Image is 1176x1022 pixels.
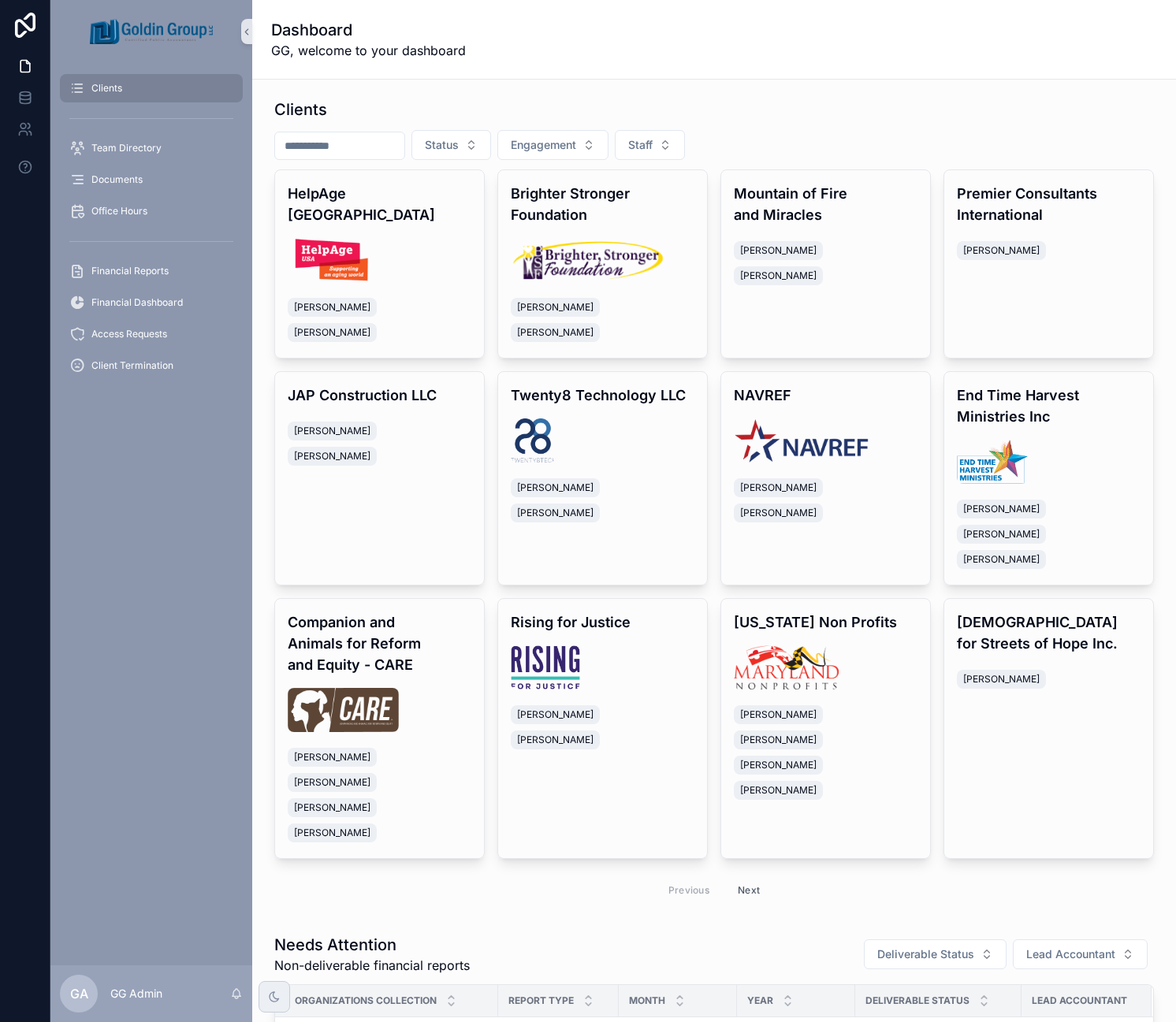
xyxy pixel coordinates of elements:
h4: Mountain of Fire and Miracles [734,183,917,225]
span: Lead Accountant [1026,946,1115,962]
span: [PERSON_NAME] [517,507,594,519]
img: logo.png [288,238,378,282]
span: [PERSON_NAME] [740,708,817,721]
p: GG Admin [110,986,162,1002]
img: logo.png [734,418,869,463]
a: Financial Dashboard [60,288,243,317]
span: Deliverable Status [877,946,974,962]
span: Month [629,994,665,1007]
img: logo.png [734,645,839,689]
span: [PERSON_NAME] [294,425,370,437]
h4: JAP Construction LLC [288,385,471,406]
span: [PERSON_NAME] [963,528,1040,541]
span: [PERSON_NAME] [963,503,1040,515]
span: GG, welcome to your dashboard [271,41,466,60]
h4: [DEMOGRAPHIC_DATA] for Streets of Hope Inc. [957,611,1141,654]
a: Twenty8 Technology LLClogo.png[PERSON_NAME][PERSON_NAME] [497,371,708,585]
span: Financial Dashboard [91,296,183,309]
a: Premier Consultants International[PERSON_NAME] [943,169,1154,359]
button: Select Button [864,939,1007,969]
span: Non-deliverable financial reports [274,956,470,975]
button: Select Button [411,130,491,160]
span: GA [70,984,88,1003]
a: Financial Reports [60,257,243,285]
button: Select Button [497,130,608,160]
span: Report Type [508,994,574,1007]
span: Client Termination [91,359,173,372]
a: Rising for Justicelogo.webp[PERSON_NAME][PERSON_NAME] [497,598,708,859]
span: [PERSON_NAME] [517,734,594,746]
a: HelpAge [GEOGRAPHIC_DATA]logo.png[PERSON_NAME][PERSON_NAME] [274,169,485,359]
a: Clients [60,74,243,102]
button: Select Button [1013,939,1148,969]
h1: Dashboard [271,19,466,41]
span: [PERSON_NAME] [294,450,370,463]
span: [PERSON_NAME] [517,708,594,721]
img: App logo [90,19,213,44]
span: [PERSON_NAME] [740,734,817,746]
a: Office Hours [60,197,243,225]
a: Access Requests [60,320,243,348]
span: [PERSON_NAME] [740,269,817,282]
a: JAP Construction LLC[PERSON_NAME][PERSON_NAME] [274,371,485,585]
span: [PERSON_NAME] [294,301,370,314]
h4: Rising for Justice [511,611,694,633]
img: logo.webp [511,645,580,689]
h4: Companion and Animals for Reform and Equity - CARE [288,611,471,675]
span: [PERSON_NAME] [517,481,594,494]
span: [PERSON_NAME] [294,751,370,764]
span: [PERSON_NAME] [517,301,594,314]
h4: [US_STATE] Non Profits [734,611,917,633]
span: Financial Reports [91,265,169,277]
span: [PERSON_NAME] [294,801,370,814]
button: Select Button [615,130,685,160]
a: Companion and Animals for Reform and Equity - CARElogo.png[PERSON_NAME][PERSON_NAME][PERSON_NAME]... [274,598,485,859]
span: Team Directory [91,142,162,154]
span: [PERSON_NAME] [963,244,1040,257]
a: Team Directory [60,134,243,162]
span: Lead Accountant [1032,994,1127,1007]
span: [PERSON_NAME] [963,673,1040,686]
a: [DEMOGRAPHIC_DATA] for Streets of Hope Inc.[PERSON_NAME] [943,598,1154,859]
span: Year [747,994,773,1007]
a: End Time Harvest Ministries Inclogo.png[PERSON_NAME][PERSON_NAME][PERSON_NAME] [943,371,1154,585]
h4: NAVREF [734,385,917,406]
img: logo.png [957,440,1028,484]
span: Clients [91,82,122,95]
span: Engagement [511,137,576,153]
span: [PERSON_NAME] [740,481,817,494]
span: Access Requests [91,328,167,340]
a: Client Termination [60,351,243,380]
span: [PERSON_NAME] [740,759,817,771]
span: Office Hours [91,205,147,217]
span: [PERSON_NAME] [294,326,370,339]
span: [PERSON_NAME] [740,507,817,519]
h4: Premier Consultants International [957,183,1141,225]
h4: HelpAge [GEOGRAPHIC_DATA] [288,183,471,225]
img: logo.png [288,688,399,732]
h1: Needs Attention [274,934,470,956]
h4: Twenty8 Technology LLC [511,385,694,406]
button: Next [727,878,771,902]
span: Status [425,137,459,153]
h1: Clients [274,98,327,121]
span: Organizations collection [295,994,437,1007]
span: Documents [91,173,143,186]
span: Deliverable Status [865,994,969,1007]
a: NAVREFlogo.png[PERSON_NAME][PERSON_NAME] [720,371,931,585]
img: logo.png [511,418,556,463]
span: Staff [628,137,653,153]
a: Documents [60,165,243,194]
span: [PERSON_NAME] [294,827,370,839]
a: [US_STATE] Non Profitslogo.png[PERSON_NAME][PERSON_NAME][PERSON_NAME][PERSON_NAME] [720,598,931,859]
a: Mountain of Fire and Miracles[PERSON_NAME][PERSON_NAME] [720,169,931,359]
span: [PERSON_NAME] [740,784,817,797]
span: [PERSON_NAME] [294,776,370,789]
h4: End Time Harvest Ministries Inc [957,385,1141,427]
a: Brighter Stronger Foundationlogo.png[PERSON_NAME][PERSON_NAME] [497,169,708,359]
div: scrollable content [50,63,252,400]
h4: Brighter Stronger Foundation [511,183,694,225]
span: [PERSON_NAME] [740,244,817,257]
img: logo.png [511,238,665,282]
span: [PERSON_NAME] [963,553,1040,566]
